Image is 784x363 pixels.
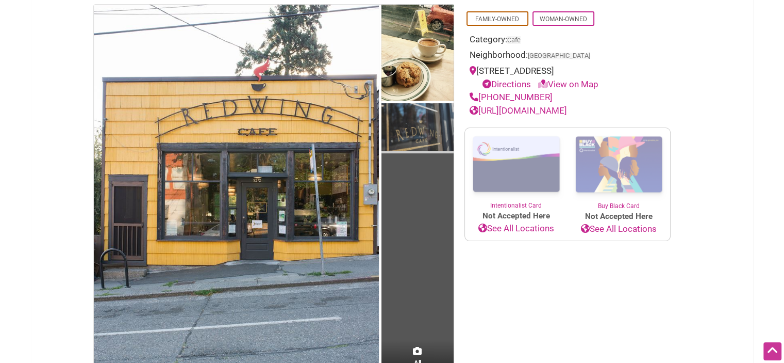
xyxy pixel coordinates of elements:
a: Woman-Owned [540,15,587,23]
div: Neighborhood: [470,49,665,65]
a: See All Locations [568,223,670,236]
a: [URL][DOMAIN_NAME] [470,105,567,116]
div: Category: [470,33,665,49]
a: Family-Owned [475,15,519,23]
a: See All Locations [465,222,568,235]
a: View on Map [538,79,598,89]
img: Intentionalist Card [465,128,568,201]
a: Intentionalist Card [465,128,568,210]
span: Not Accepted Here [568,211,670,223]
div: Scroll Back to Top [763,342,781,360]
a: [PHONE_NUMBER] [470,92,553,102]
span: [GEOGRAPHIC_DATA] [528,53,590,59]
a: Directions [482,79,531,89]
span: Not Accepted Here [465,210,568,222]
div: [STREET_ADDRESS] [470,65,665,91]
a: Buy Black Card [568,128,670,211]
a: Cafe [507,36,521,44]
img: Buy Black Card [568,128,670,201]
